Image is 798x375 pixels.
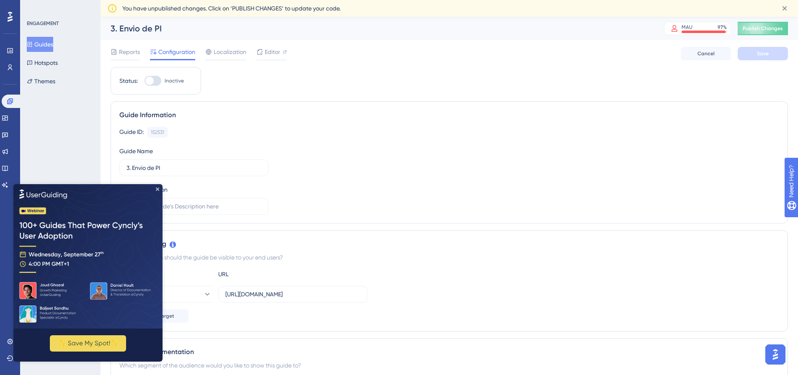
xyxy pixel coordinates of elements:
div: Guide ID: [119,127,144,138]
button: Themes [27,74,55,89]
button: equals [119,286,212,303]
input: Type your Guide’s Name here [127,163,261,172]
div: 97 % [718,24,727,31]
div: 3. Envio de PI [111,23,643,34]
span: Localization [214,47,246,57]
div: Guide Name [119,146,153,156]
div: Audience Segmentation [119,347,779,357]
button: Save [738,47,788,60]
span: Publish Changes [743,25,783,32]
span: Cancel [697,50,715,57]
span: Need Help? [20,2,52,12]
button: Guides [27,37,53,52]
span: Configuration [158,47,195,57]
div: 152531 [151,129,164,136]
span: Save [757,50,769,57]
div: On which pages should the guide be visible to your end users? [119,252,779,262]
button: ✨ Save My Spot!✨ [36,151,113,167]
button: Publish Changes [738,22,788,35]
div: Choose A Rule [119,269,212,279]
input: Type your Guide’s Description here [127,202,261,211]
div: URL [218,269,310,279]
span: Inactive [165,77,184,84]
input: yourwebsite.com/path [225,290,360,299]
span: You have unpublished changes. Click on ‘PUBLISH CHANGES’ to update your code. [122,3,341,13]
div: MAU [682,24,692,31]
div: Page Targeting [119,239,779,249]
iframe: UserGuiding AI Assistant Launcher [763,342,788,367]
div: Status: [119,76,138,86]
span: Reports [119,47,140,57]
div: Close Preview [142,3,146,7]
button: Cancel [681,47,731,60]
button: Hotspots [27,55,58,70]
div: ENGAGEMENT [27,20,59,27]
span: Editor [265,47,280,57]
div: Which segment of the audience would you like to show this guide to? [119,360,779,370]
div: Guide Information [119,110,779,120]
